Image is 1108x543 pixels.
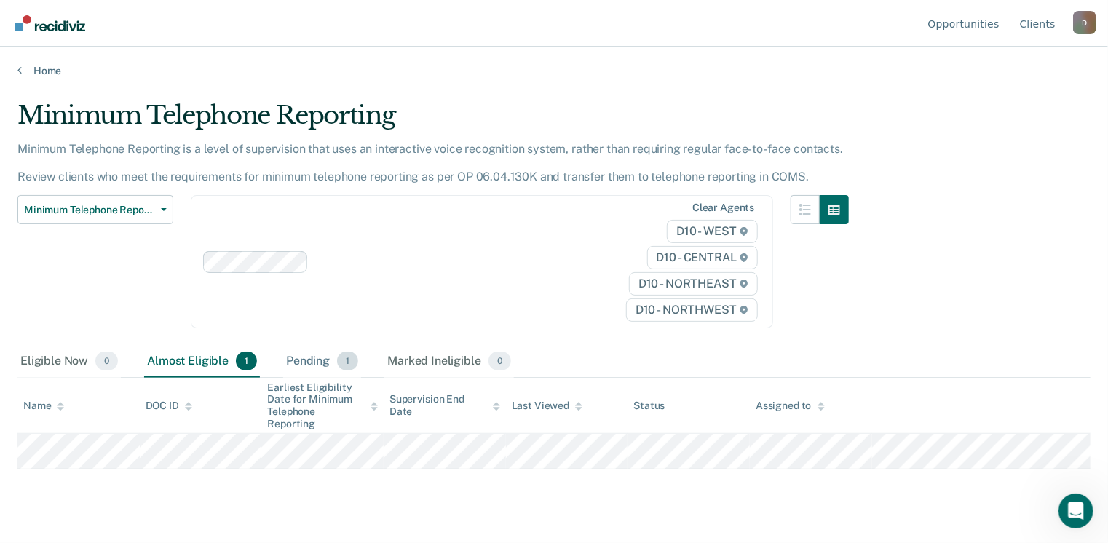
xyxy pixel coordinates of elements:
[23,400,64,412] div: Name
[384,346,514,378] div: Marked Ineligible0
[24,204,155,216] span: Minimum Telephone Reporting
[146,400,192,412] div: DOC ID
[236,352,257,370] span: 1
[17,100,849,142] div: Minimum Telephone Reporting
[1058,494,1093,528] iframe: Intercom live chat
[647,246,758,269] span: D10 - CENTRAL
[629,272,757,296] span: D10 - NORTHEAST
[1073,11,1096,34] div: D
[15,15,85,31] img: Recidiviz
[626,298,757,322] span: D10 - NORTHWEST
[1073,11,1096,34] button: Profile dropdown button
[17,64,1091,77] a: Home
[17,195,173,224] button: Minimum Telephone Reporting
[337,352,358,370] span: 1
[756,400,824,412] div: Assigned to
[692,202,754,214] div: Clear agents
[17,142,843,183] p: Minimum Telephone Reporting is a level of supervision that uses an interactive voice recognition ...
[95,352,118,370] span: 0
[389,393,500,418] div: Supervision End Date
[17,346,121,378] div: Eligible Now0
[144,346,260,378] div: Almost Eligible1
[283,346,361,378] div: Pending1
[267,381,378,430] div: Earliest Eligibility Date for Minimum Telephone Reporting
[488,352,511,370] span: 0
[633,400,665,412] div: Status
[667,220,757,243] span: D10 - WEST
[512,400,582,412] div: Last Viewed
